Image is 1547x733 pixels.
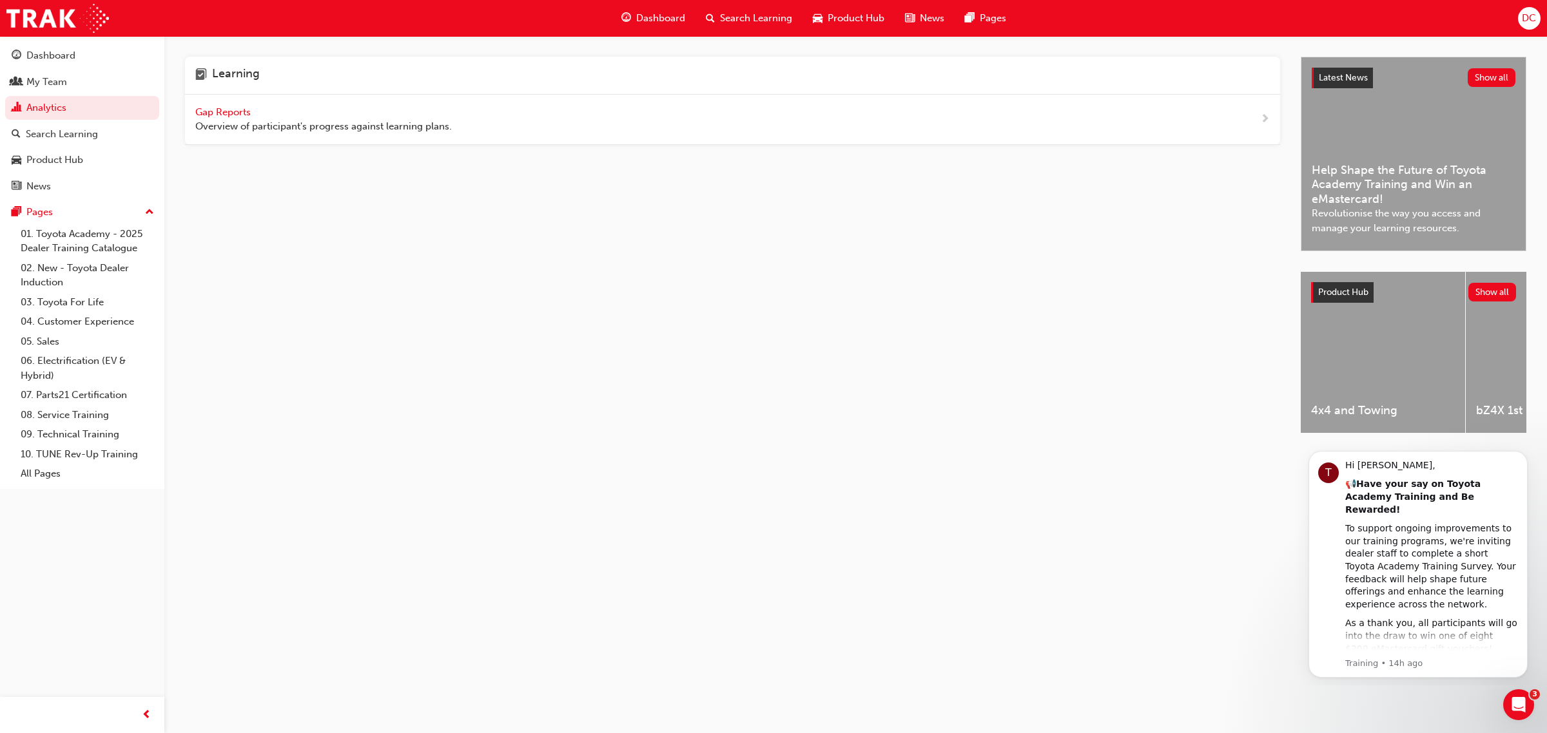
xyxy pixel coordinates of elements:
span: DC [1522,11,1536,26]
a: Latest NewsShow allHelp Shape the Future of Toyota Academy Training and Win an eMastercard!Revolu... [1301,57,1526,251]
button: Pages [5,200,159,224]
a: Product HubShow all [1311,282,1516,303]
span: Gap Reports [195,106,253,118]
a: search-iconSearch Learning [696,5,803,32]
span: people-icon [12,77,21,88]
span: car-icon [813,10,822,26]
a: 05. Sales [15,332,159,352]
a: Search Learning [5,122,159,146]
iframe: Intercom notifications message [1289,439,1547,685]
a: guage-iconDashboard [611,5,696,32]
span: Latest News [1319,72,1368,83]
div: Dashboard [26,48,75,63]
a: News [5,175,159,198]
a: 01. Toyota Academy - 2025 Dealer Training Catalogue [15,224,159,258]
a: 09. Technical Training [15,424,159,444]
div: News [26,179,51,194]
h4: Learning [212,67,260,84]
span: Product Hub [1318,287,1368,298]
span: Dashboard [636,11,685,26]
a: Product Hub [5,148,159,172]
span: pages-icon [965,10,975,26]
a: news-iconNews [895,5,955,32]
div: Product Hub [26,153,83,167]
a: Analytics [5,96,159,120]
a: Dashboard [5,44,159,68]
span: guage-icon [621,10,631,26]
a: 04. Customer Experience [15,312,159,332]
span: News [920,11,944,26]
span: search-icon [706,10,715,26]
a: My Team [5,70,159,94]
span: news-icon [12,181,21,193]
button: DC [1518,7,1541,30]
span: learning-icon [195,67,207,84]
iframe: Intercom live chat [1503,689,1534,720]
span: 4x4 and Towing [1311,403,1455,418]
button: Show all [1468,68,1516,87]
span: up-icon [145,204,154,221]
a: 02. New - Toyota Dealer Induction [15,258,159,292]
a: 06. Electrification (EV & Hybrid) [15,351,159,385]
div: Pages [26,205,53,220]
span: prev-icon [142,707,151,723]
span: guage-icon [12,50,21,62]
a: Gap Reports Overview of participant's progress against learning plans.next-icon [185,95,1280,145]
div: Search Learning [26,127,98,142]
span: Overview of participant's progress against learning plans. [195,119,452,134]
span: news-icon [905,10,915,26]
span: pages-icon [12,207,21,218]
a: 10. TUNE Rev-Up Training [15,444,159,464]
span: search-icon [12,129,21,140]
div: My Team [26,75,67,90]
a: 03. Toyota For Life [15,292,159,312]
span: Product Hub [828,11,884,26]
a: 07. Parts21 Certification [15,385,159,405]
span: Revolutionise the way you access and manage your learning resources. [1312,206,1515,235]
a: Latest NewsShow all [1312,68,1515,88]
a: All Pages [15,464,159,484]
button: DashboardMy TeamAnalyticsSearch LearningProduct HubNews [5,41,159,200]
a: car-iconProduct Hub [803,5,895,32]
span: Pages [980,11,1006,26]
span: Help Shape the Future of Toyota Academy Training and Win an eMastercard! [1312,163,1515,207]
span: car-icon [12,155,21,166]
span: next-icon [1260,111,1270,128]
img: Trak [6,4,109,33]
span: chart-icon [12,102,21,114]
button: Show all [1468,283,1517,301]
a: pages-iconPages [955,5,1017,32]
a: 08. Service Training [15,405,159,425]
span: Search Learning [720,11,792,26]
a: 4x4 and Towing [1301,272,1465,433]
span: 3 [1530,689,1540,700]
